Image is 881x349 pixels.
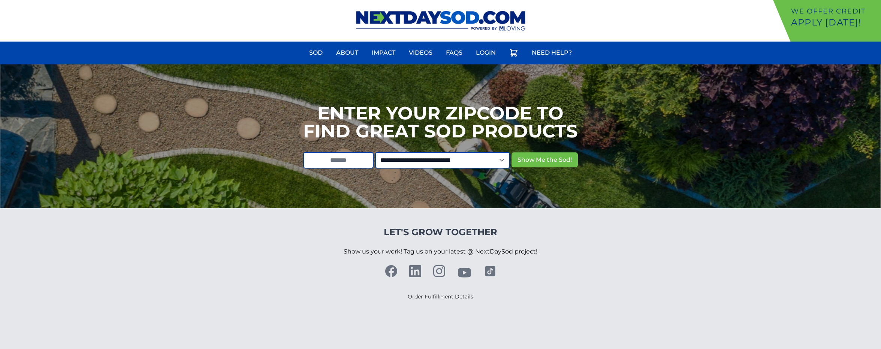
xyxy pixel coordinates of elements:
[471,44,500,62] a: Login
[408,293,473,300] a: Order Fulfillment Details
[791,16,878,28] p: Apply [DATE]!
[305,44,327,62] a: Sod
[367,44,400,62] a: Impact
[527,44,576,62] a: Need Help?
[303,104,578,140] h1: Enter your Zipcode to Find Great Sod Products
[791,6,878,16] p: We offer Credit
[441,44,467,62] a: FAQs
[332,44,363,62] a: About
[404,44,437,62] a: Videos
[512,152,578,167] button: Show Me the Sod!
[344,226,537,238] h4: Let's Grow Together
[344,238,537,265] p: Show us your work! Tag us on your latest @ NextDaySod project!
